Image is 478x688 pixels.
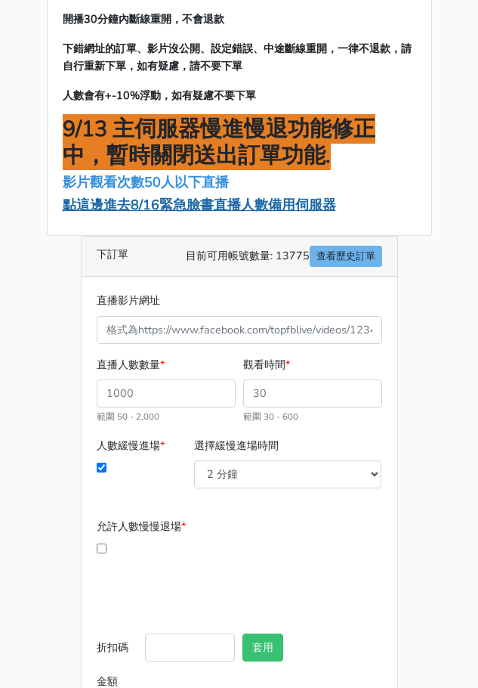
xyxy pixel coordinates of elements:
span: 下錯網址的訂單、影片沒公開、設定錯誤、中途斷線重開，一律不退款，請自行重新下單，如有疑慮，請不要下單 [63,41,412,73]
a: 點這邊進去8/16緊急臉書直播人數備用伺服器 [63,196,336,214]
small: 範圍 30 - 600 [243,411,298,423]
span: 9/13 主伺服器慢進慢退功能修正中，暫時關閉送出訂單功能. [63,114,375,170]
small: 範圍 50 - 2,000 [97,411,159,423]
label: 直播人數數量 [97,356,165,373]
span: 目前可用帳號數量: 13775 [186,246,382,268]
input: 格式為https://www.facebook.com/topfblive/videos/123456789/ [97,316,382,344]
input: 1000 [97,380,236,408]
a: 影片觀看次數 [63,173,144,191]
span: 開播30分鐘內斷線重開，不會退款 [63,11,224,26]
a: 50人以下直播 [144,173,233,191]
label: 觀看時間 [243,356,290,373]
label: 允許人數慢慢退場 [97,518,186,535]
label: 直播影片網址 [97,292,160,309]
span: 50人以下直播 [144,173,229,191]
label: 選擇緩慢進場時間 [194,437,279,454]
input: 30 [243,380,382,408]
label: 人數緩慢進場 [97,437,165,454]
label: 折扣碼 [93,634,142,668]
button: 套用 [242,634,283,662]
span: 人數會有+-10%浮動，如有疑慮不要下單 [63,88,256,103]
div: 下訂單 [82,237,397,277]
a: 查看歷史訂單 [310,246,382,268]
